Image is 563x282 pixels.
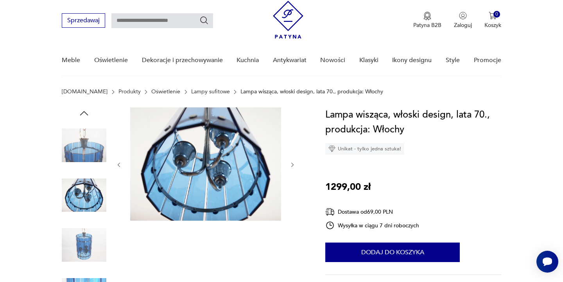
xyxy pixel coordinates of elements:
a: Antykwariat [273,45,307,75]
img: Ikona diamentu [328,145,335,152]
div: Wysyłka w ciągu 7 dni roboczych [325,221,419,230]
p: 1299,00 zł [325,180,371,195]
a: Promocje [474,45,501,75]
button: Dodaj do koszyka [325,243,460,262]
a: Ikona medaluPatyna B2B [413,12,441,29]
a: Style [446,45,460,75]
button: Szukaj [199,16,209,25]
button: Sprzedawaj [62,13,105,28]
img: Ikona dostawy [325,207,335,217]
a: Produkty [118,89,141,95]
a: Sprzedawaj [62,18,105,24]
img: Ikona medalu [423,12,431,20]
div: Dostawa od 69,00 PLN [325,207,419,217]
h1: Lampa wisząca, włoski design, lata 70., produkcja: Włochy [325,107,501,137]
a: Nowości [320,45,345,75]
p: Lampa wisząca, włoski design, lata 70., produkcja: Włochy [240,89,383,95]
a: Meble [62,45,80,75]
div: 0 [493,11,500,18]
a: Dekoracje i przechowywanie [142,45,223,75]
img: Zdjęcie produktu Lampa wisząca, włoski design, lata 70., produkcja: Włochy [62,173,106,218]
button: Zaloguj [454,12,472,29]
a: Kuchnia [237,45,259,75]
a: [DOMAIN_NAME] [62,89,108,95]
img: Ikonka użytkownika [459,12,467,20]
img: Zdjęcie produktu Lampa wisząca, włoski design, lata 70., produkcja: Włochy [62,123,106,168]
a: Oświetlenie [94,45,128,75]
a: Lampy sufitowe [191,89,230,95]
p: Patyna B2B [413,21,441,29]
img: Zdjęcie produktu Lampa wisząca, włoski design, lata 70., produkcja: Włochy [130,107,281,221]
button: Patyna B2B [413,12,441,29]
img: Patyna - sklep z meblami i dekoracjami vintage [273,1,303,39]
img: Zdjęcie produktu Lampa wisząca, włoski design, lata 70., produkcja: Włochy [62,223,106,267]
iframe: Smartsupp widget button [536,251,558,273]
a: Ikony designu [392,45,432,75]
p: Zaloguj [454,21,472,29]
img: Ikona koszyka [489,12,497,20]
a: Klasyki [359,45,378,75]
a: Oświetlenie [151,89,180,95]
div: Unikat - tylko jedna sztuka! [325,143,404,155]
p: Koszyk [484,21,501,29]
button: 0Koszyk [484,12,501,29]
